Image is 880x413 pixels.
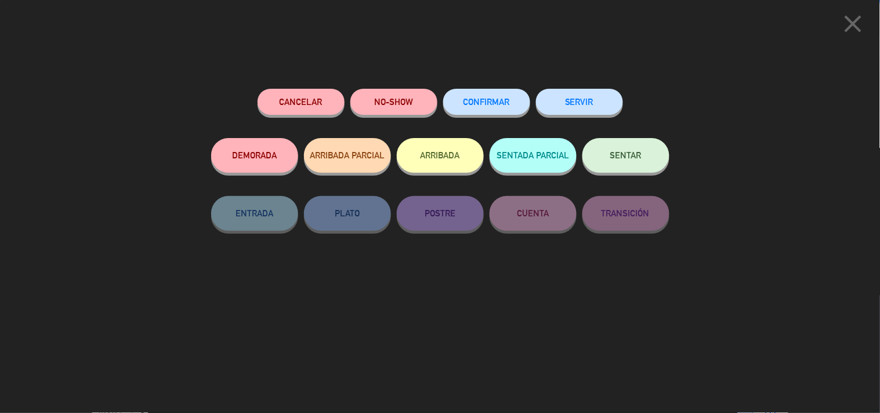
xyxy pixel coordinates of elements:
[582,138,669,173] button: SENTAR
[304,138,391,173] button: ARRIBADA PARCIAL
[211,196,298,231] button: ENTRADA
[397,138,484,173] button: ARRIBADA
[350,89,437,115] button: NO-SHOW
[443,89,530,115] button: CONFIRMAR
[839,9,868,38] i: close
[490,138,577,173] button: SENTADA PARCIAL
[310,150,385,160] span: ARRIBADA PARCIAL
[258,89,345,115] button: Cancelar
[582,196,669,231] button: TRANSICIÓN
[536,89,623,115] button: SERVIR
[304,196,391,231] button: PLATO
[397,196,484,231] button: POSTRE
[463,97,510,107] span: CONFIRMAR
[490,196,577,231] button: CUENTA
[610,150,642,160] span: SENTAR
[211,138,298,173] button: DEMORADA
[835,9,871,43] button: close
